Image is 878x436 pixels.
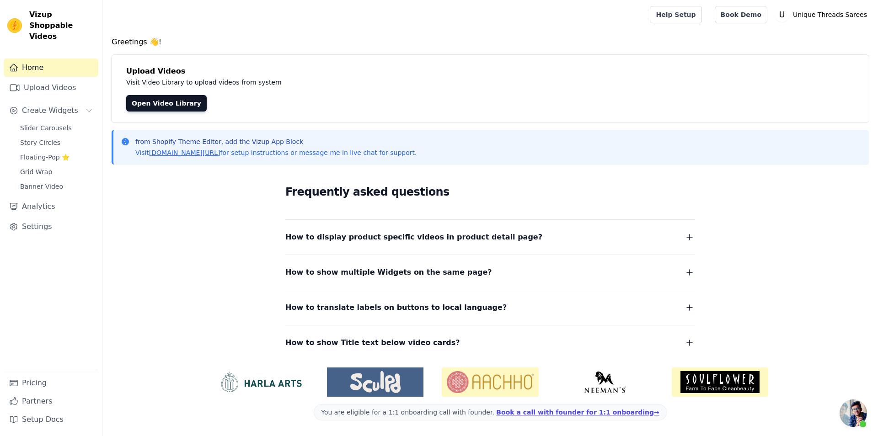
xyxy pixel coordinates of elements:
span: Grid Wrap [20,167,52,176]
a: Grid Wrap [15,165,98,178]
p: Visit for setup instructions or message me in live chat for support. [135,148,417,157]
img: Aachho [442,367,538,397]
img: HarlaArts [212,371,309,393]
span: How to show Title text below video cards? [285,336,460,349]
button: How to show multiple Widgets on the same page? [285,266,695,279]
button: Create Widgets [4,101,98,120]
a: Open Video Library [126,95,207,112]
a: Book a call with founder for 1:1 onboarding [496,409,659,416]
button: U Unique Threads Sarees [775,6,871,23]
span: How to show multiple Widgets on the same page? [285,266,492,279]
span: How to translate labels on buttons to local language? [285,301,507,314]
a: Floating-Pop ⭐ [15,151,98,164]
h4: Upload Videos [126,66,854,77]
a: Home [4,58,98,77]
a: Setup Docs [4,410,98,429]
span: Banner Video [20,182,63,191]
p: from Shopify Theme Editor, add the Vizup App Block [135,137,417,146]
img: Neeman's [557,371,653,393]
a: [DOMAIN_NAME][URL] [149,149,220,156]
img: Sculpd US [327,371,423,393]
h2: Frequently asked questions [285,183,695,201]
span: Slider Carousels [20,123,72,133]
span: Story Circles [20,138,60,147]
span: Floating-Pop ⭐ [20,153,70,162]
a: Book Demo [715,6,767,23]
a: Help Setup [650,6,701,23]
h4: Greetings 👋! [112,37,869,48]
a: Slider Carousels [15,122,98,134]
div: Open chat [840,399,867,427]
a: Analytics [4,197,98,216]
img: Vizup [7,18,22,33]
span: How to display product specific videos in product detail page? [285,231,542,244]
a: Pricing [4,374,98,392]
a: Story Circles [15,136,98,149]
p: Visit Video Library to upload videos from system [126,77,536,88]
img: Soulflower [672,367,768,397]
button: How to show Title text below video cards? [285,336,695,349]
text: U [779,10,785,19]
button: How to display product specific videos in product detail page? [285,231,695,244]
a: Banner Video [15,180,98,193]
a: Settings [4,218,98,236]
p: Unique Threads Sarees [789,6,871,23]
a: Upload Videos [4,79,98,97]
a: Partners [4,392,98,410]
span: Create Widgets [22,105,78,116]
span: Vizup Shoppable Videos [29,9,95,42]
button: How to translate labels on buttons to local language? [285,301,695,314]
